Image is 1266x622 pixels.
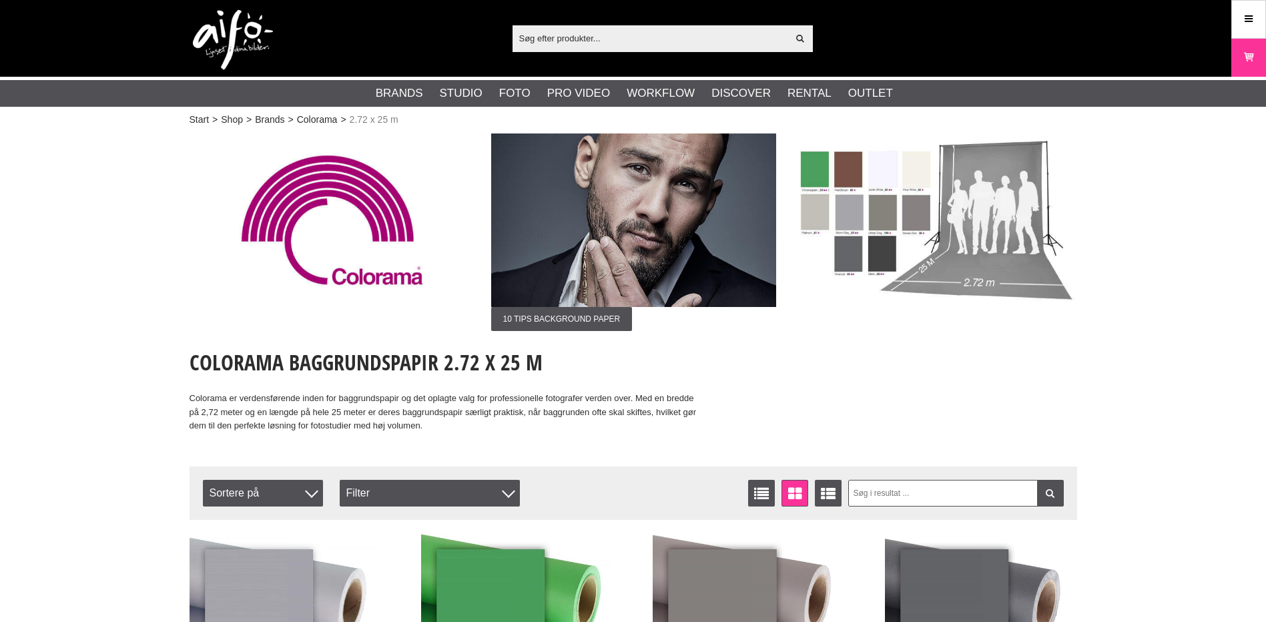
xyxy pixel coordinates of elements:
[815,480,842,507] a: Udvid liste
[627,85,695,102] a: Workflow
[547,85,610,102] a: Pro Video
[499,85,531,102] a: Foto
[787,85,832,102] a: Rental
[340,480,520,507] div: Filter
[350,113,398,127] span: 2.72 x 25 m
[781,480,808,507] a: Vinduevisning
[190,133,474,307] img: Annonce:001 ban-colorama-logga.jpg
[340,113,346,127] span: >
[255,113,284,127] a: Brands
[848,85,893,102] a: Outlet
[513,28,788,48] input: Søg efter produkter...
[288,113,294,127] span: >
[491,133,776,307] img: Annonce:002 ban-colorama-272x11-002.jpg
[440,85,483,102] a: Studio
[203,480,323,507] span: Sortere på
[848,480,1064,507] input: Søg i resultat ...
[711,85,771,102] a: Discover
[193,10,273,70] img: logo.png
[190,348,702,377] h1: Colorama Baggrundspapir 2.72 x 25 m
[793,133,1078,307] img: Annonce:003 ban-colorama-272x25.jpg
[376,85,423,102] a: Brands
[221,113,243,127] a: Shop
[246,113,252,127] span: >
[190,392,702,433] p: Colorama er verdensførende inden for baggrundspapir og det oplagte valg for professionelle fotogr...
[212,113,218,127] span: >
[297,113,338,127] a: Colorama
[190,113,210,127] a: Start
[491,307,633,331] span: 10 Tips Background Paper
[491,133,776,331] a: Annonce:002 ban-colorama-272x11-002.jpg10 Tips Background Paper
[1037,480,1064,507] a: Filtrer
[748,480,775,507] a: Vis liste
